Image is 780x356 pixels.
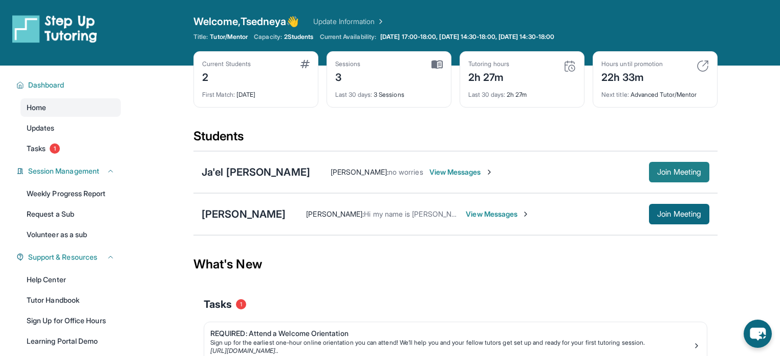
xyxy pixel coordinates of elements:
div: 2h 27m [468,68,509,85]
div: Students [193,128,718,151]
button: chat-button [744,320,772,348]
button: Session Management [24,166,115,176]
span: Join Meeting [657,169,701,175]
a: Tasks1 [20,139,121,158]
img: Chevron Right [375,16,385,27]
img: Chevron-Right [522,210,530,218]
span: [PERSON_NAME] : [331,167,388,176]
a: [URL][DOMAIN_NAME].. [210,347,278,354]
div: 3 [335,68,361,85]
span: Last 30 days : [335,91,372,98]
span: Last 30 days : [468,91,505,98]
a: Home [20,98,121,117]
div: Current Students [202,60,251,68]
a: Volunteer as a sub [20,225,121,244]
div: 3 Sessions [335,85,443,99]
span: [PERSON_NAME] : [306,210,364,218]
span: Tasks [204,297,232,311]
span: View Messages [466,209,530,219]
a: Learning Portal Demo [20,332,121,350]
div: What's New [193,242,718,287]
span: Next title : [601,91,629,98]
div: Advanced Tutor/Mentor [601,85,709,99]
span: Capacity: [254,33,282,41]
span: Support & Resources [28,252,97,262]
span: Tasks [27,143,46,154]
span: Dashboard [28,80,64,90]
div: 2h 27m [468,85,576,99]
a: Update Information [313,16,385,27]
img: card [431,60,443,69]
a: Weekly Progress Report [20,184,121,203]
img: card [300,60,310,68]
div: Hours until promotion [601,60,663,68]
button: Dashboard [24,80,115,90]
span: [DATE] 17:00-18:00, [DATE] 14:30-18:00, [DATE] 14:30-18:00 [380,33,554,41]
img: card [697,60,709,72]
div: REQUIRED: Attend a Welcome Orientation [210,328,692,339]
div: [DATE] [202,85,310,99]
div: Tutoring hours [468,60,509,68]
img: card [564,60,576,72]
div: Sign up for the earliest one-hour online orientation you can attend! We’ll help you and your fell... [210,339,692,347]
span: First Match : [202,91,235,98]
span: Current Availability: [320,33,376,41]
a: Updates [20,119,121,137]
a: Request a Sub [20,205,121,223]
a: [DATE] 17:00-18:00, [DATE] 14:30-18:00, [DATE] 14:30-18:00 [378,33,556,41]
img: logo [12,14,97,43]
span: View Messages [429,167,493,177]
span: 1 [50,143,60,154]
span: Tutor/Mentor [210,33,248,41]
span: Title: [193,33,208,41]
span: no worries [388,167,423,176]
span: Home [27,102,46,113]
span: Join Meeting [657,211,701,217]
div: 2 [202,68,251,85]
button: Join Meeting [649,162,709,182]
div: Sessions [335,60,361,68]
a: Sign Up for Office Hours [20,311,121,330]
div: 22h 33m [601,68,663,85]
div: Ja'el [PERSON_NAME] [202,165,310,179]
button: Join Meeting [649,204,709,224]
a: Help Center [20,270,121,289]
span: Welcome, Tsedneya 👋 [193,14,299,29]
span: Session Management [28,166,99,176]
img: Chevron-Right [485,168,493,176]
span: 1 [236,299,246,309]
span: 2 Students [284,33,314,41]
a: Tutor Handbook [20,291,121,309]
span: Hi my name is [PERSON_NAME] and I am [PERSON_NAME] mom. [364,210,576,218]
button: Support & Resources [24,252,115,262]
span: Updates [27,123,55,133]
div: [PERSON_NAME] [202,207,286,221]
